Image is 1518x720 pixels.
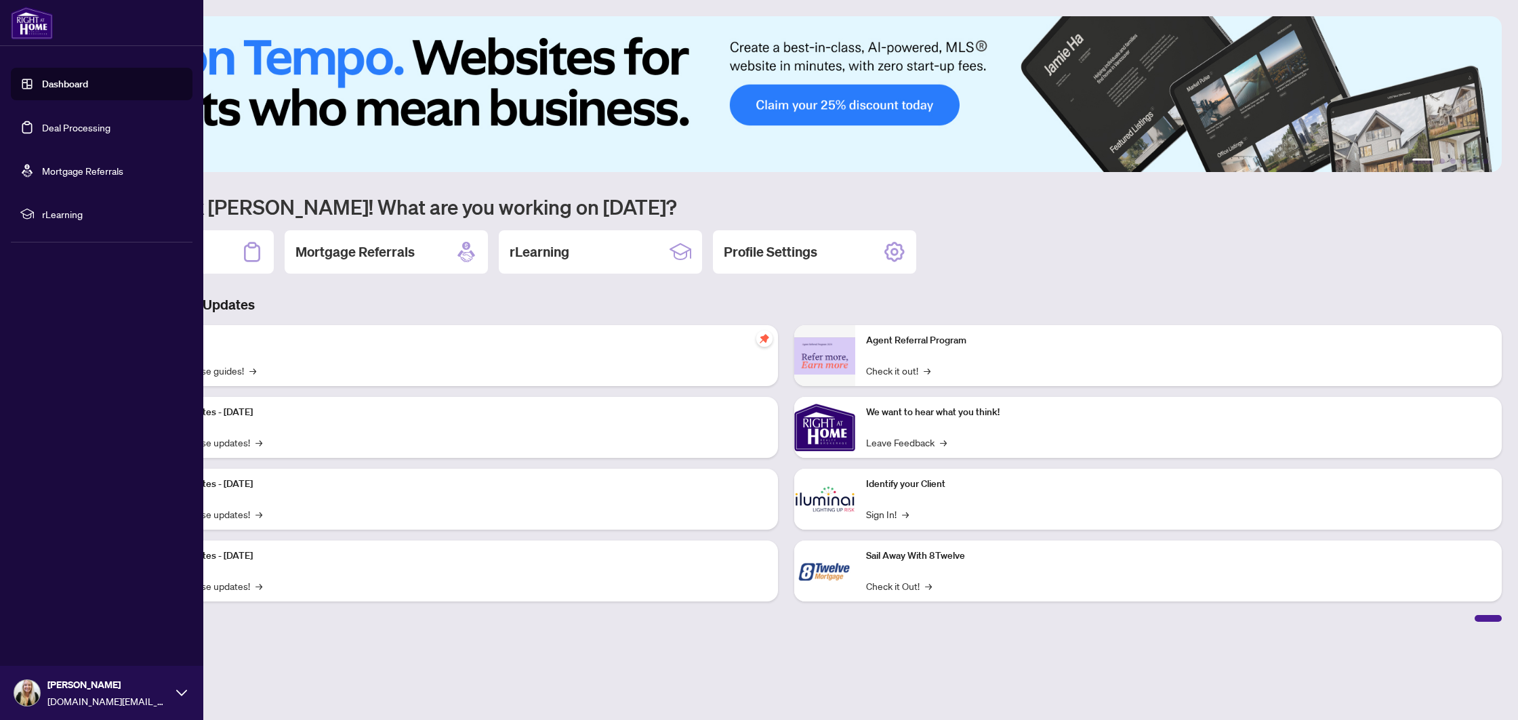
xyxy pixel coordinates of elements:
[510,242,569,261] h2: rLearning
[11,7,53,39] img: logo
[70,295,1502,314] h3: Brokerage & Industry Updates
[1412,158,1434,164] button: 1
[866,578,932,593] a: Check it Out!→
[1461,158,1466,164] button: 4
[70,194,1502,219] h1: Welcome back [PERSON_NAME]! What are you working on [DATE]?
[925,578,932,593] span: →
[866,435,947,450] a: Leave Feedback→
[1439,158,1445,164] button: 2
[47,677,169,692] span: [PERSON_NAME]
[1450,158,1456,164] button: 3
[142,549,767,564] p: Platform Updates - [DATE]
[1472,158,1477,164] button: 5
[866,333,1491,348] p: Agent Referral Program
[794,397,855,458] img: We want to hear what you think!
[1483,158,1488,164] button: 6
[724,242,817,261] h2: Profile Settings
[756,331,773,347] span: pushpin
[794,337,855,375] img: Agent Referral Program
[924,363,930,378] span: →
[14,680,40,706] img: Profile Icon
[866,477,1491,492] p: Identify your Client
[42,78,88,90] a: Dashboard
[142,333,767,348] p: Self-Help
[255,507,262,522] span: →
[794,541,855,601] img: Sail Away With 8Twelve
[42,121,110,133] a: Deal Processing
[866,363,930,378] a: Check it out!→
[47,694,169,708] span: [DOMAIN_NAME][EMAIL_ADDRESS][DOMAIN_NAME]
[866,549,1491,564] p: Sail Away With 8Twelve
[866,507,909,522] a: Sign In!→
[42,165,123,177] a: Mortgage Referrals
[940,435,947,450] span: →
[295,242,415,261] h2: Mortgage Referrals
[902,507,909,522] span: →
[866,405,1491,420] p: We want to hear what you think!
[255,578,262,593] span: →
[249,363,256,378] span: →
[255,435,262,450] span: →
[42,207,183,221] span: rLearning
[794,469,855,530] img: Identify your Client
[142,405,767,420] p: Platform Updates - [DATE]
[142,477,767,492] p: Platform Updates - [DATE]
[70,16,1502,172] img: Slide 0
